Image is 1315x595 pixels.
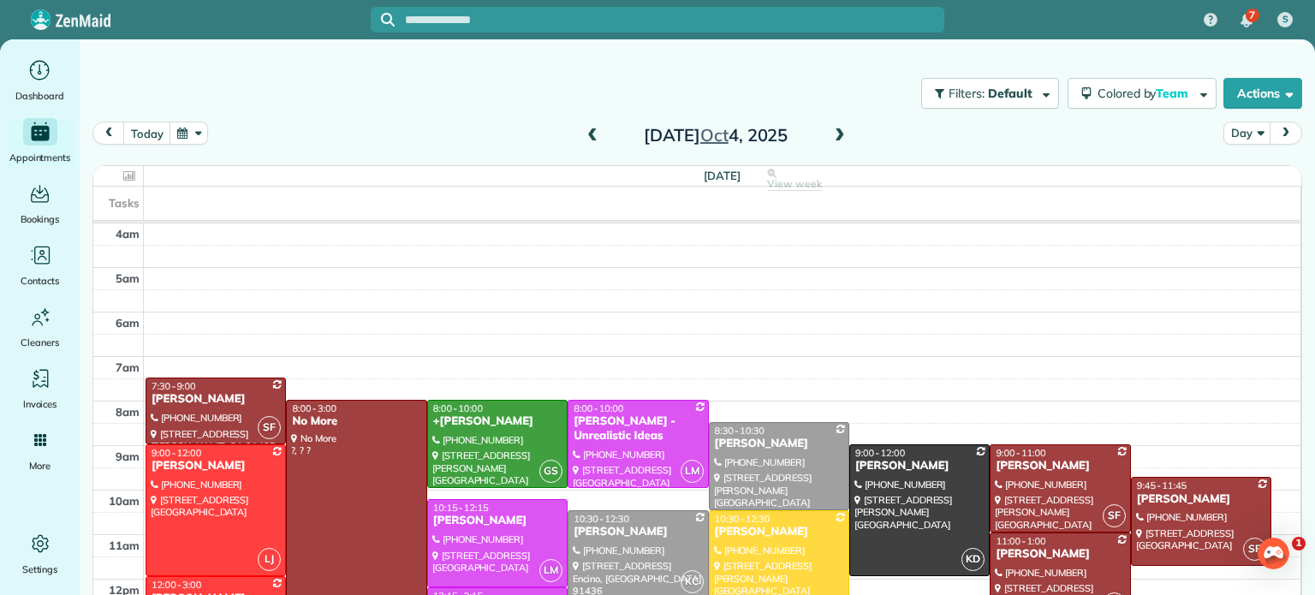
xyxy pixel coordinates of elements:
span: Settings [22,561,58,578]
span: S [1282,13,1288,27]
span: Default [988,86,1033,101]
span: 11:00 - 1:00 [996,535,1045,547]
button: prev [92,122,125,145]
span: 4am [116,227,140,241]
span: SF [1243,538,1266,561]
span: 10am [109,494,140,508]
div: [PERSON_NAME] [854,459,985,473]
span: Colored by [1098,86,1194,101]
span: 8am [116,405,140,419]
span: Contacts [21,272,59,289]
span: 7 [1249,9,1255,22]
span: GS [539,460,562,483]
span: KC [681,570,704,593]
h2: [DATE] 4, 2025 [609,126,823,145]
span: 9:00 - 12:00 [152,447,201,459]
span: 9:00 - 12:00 [855,447,905,459]
div: [PERSON_NAME] [995,459,1125,473]
span: Bookings [21,211,60,228]
span: View week [767,177,822,191]
div: [PERSON_NAME] - Unrealistic Ideas [573,414,703,443]
span: 8:00 - 3:00 [292,402,336,414]
span: 9:45 - 11:45 [1137,479,1187,491]
div: [PERSON_NAME] [573,525,703,539]
span: 9:00 - 11:00 [996,447,1045,459]
button: today [123,122,170,145]
a: Cleaners [7,303,73,351]
a: Appointments [7,118,73,166]
span: 11am [109,538,140,552]
span: 12:00 - 3:00 [152,579,201,591]
span: [DATE] [704,169,741,182]
span: Invoices [23,396,57,413]
span: Team [1156,86,1191,101]
span: 10:15 - 12:15 [433,502,489,514]
span: 8:00 - 10:00 [433,402,483,414]
a: Bookings [7,180,73,228]
a: Contacts [7,241,73,289]
div: +[PERSON_NAME] [432,414,562,429]
span: LM [681,460,704,483]
a: Settings [7,530,73,578]
span: SF [258,416,281,439]
a: Invoices [7,365,73,413]
span: 7am [116,360,140,374]
span: 10:30 - 12:30 [574,513,629,525]
span: KD [961,548,985,571]
span: Cleaners [21,334,59,351]
span: Appointments [9,149,71,166]
span: Tasks [109,196,140,210]
button: next [1270,122,1302,145]
iframe: Intercom live chat [1257,537,1298,578]
div: 7 unread notifications [1229,2,1264,39]
span: 7:30 - 9:00 [152,380,196,392]
div: [PERSON_NAME] [714,525,844,539]
span: Filters: [949,86,985,101]
div: [PERSON_NAME] [151,459,281,473]
div: [PERSON_NAME] [432,514,562,528]
div: [PERSON_NAME] [714,437,844,451]
svg: Focus search [381,13,395,27]
button: Actions [1223,78,1302,109]
button: Colored byTeam [1068,78,1217,109]
span: 1 [1292,537,1306,550]
button: Day [1223,122,1270,145]
div: [PERSON_NAME] [995,547,1125,562]
span: SF [1103,504,1126,527]
span: 9am [116,449,140,463]
div: [PERSON_NAME] [151,392,281,407]
span: Dashboard [15,87,64,104]
span: 6am [116,316,140,330]
span: Oct [700,124,729,146]
span: 10:30 - 12:30 [715,513,771,525]
span: LM [539,559,562,582]
button: Focus search [371,13,395,27]
div: No More [291,414,421,429]
a: Filters: Default [913,78,1059,109]
button: Filters: Default [921,78,1059,109]
span: 8:30 - 10:30 [715,425,765,437]
span: 5am [116,271,140,285]
span: 8:00 - 10:00 [574,402,623,414]
div: [PERSON_NAME] [1136,492,1266,507]
span: LJ [258,548,281,571]
a: Dashboard [7,57,73,104]
span: More [29,457,51,474]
